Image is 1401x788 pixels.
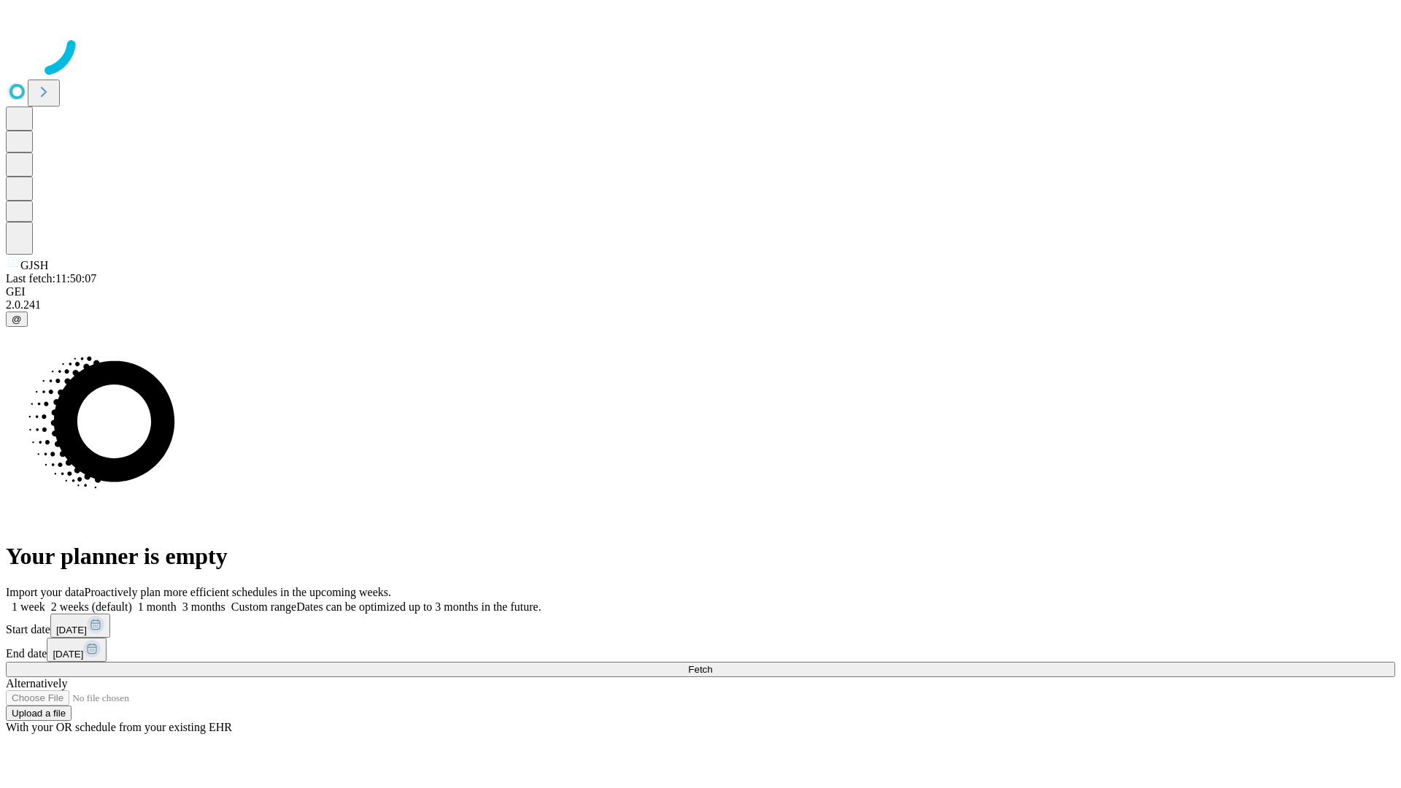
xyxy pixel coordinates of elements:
[688,664,712,675] span: Fetch
[6,285,1395,298] div: GEI
[6,721,232,733] span: With your OR schedule from your existing EHR
[47,638,107,662] button: [DATE]
[6,638,1395,662] div: End date
[6,586,85,598] span: Import your data
[6,706,72,721] button: Upload a file
[50,614,110,638] button: [DATE]
[296,600,541,613] span: Dates can be optimized up to 3 months in the future.
[85,586,391,598] span: Proactively plan more efficient schedules in the upcoming weeks.
[6,614,1395,638] div: Start date
[6,677,67,689] span: Alternatively
[6,272,96,285] span: Last fetch: 11:50:07
[6,662,1395,677] button: Fetch
[51,600,132,613] span: 2 weeks (default)
[6,298,1395,312] div: 2.0.241
[56,625,87,636] span: [DATE]
[20,259,48,271] span: GJSH
[12,314,22,325] span: @
[138,600,177,613] span: 1 month
[182,600,225,613] span: 3 months
[6,312,28,327] button: @
[231,600,296,613] span: Custom range
[6,543,1395,570] h1: Your planner is empty
[53,649,83,660] span: [DATE]
[12,600,45,613] span: 1 week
